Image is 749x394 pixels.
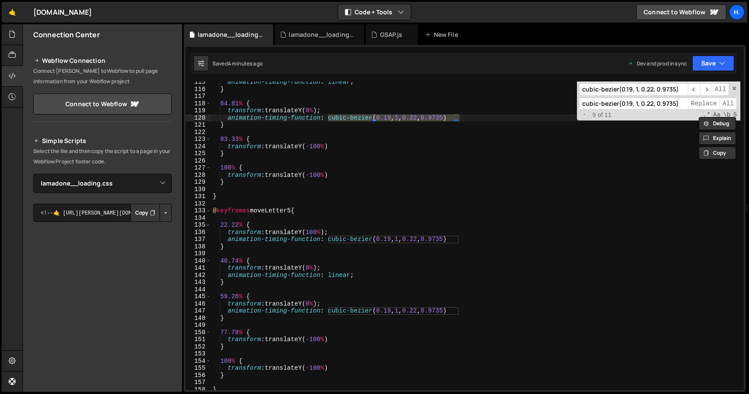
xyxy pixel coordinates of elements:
[186,193,211,200] div: 131
[186,86,211,93] div: 116
[186,350,211,358] div: 153
[186,257,211,265] div: 140
[33,94,172,114] a: Connect to Webflow
[186,172,211,179] div: 128
[186,143,211,150] div: 124
[732,111,738,119] span: Search In Selection
[380,30,403,39] div: GSAP.js
[289,30,354,39] div: lamadone__loading.js
[186,272,211,279] div: 142
[338,4,411,20] button: Code + Tools
[33,30,100,39] h2: Connection Center
[186,236,211,243] div: 137
[425,30,461,39] div: New File
[186,121,211,129] div: 121
[700,83,712,96] span: ​
[579,83,688,96] input: Search for
[729,4,745,20] a: h.
[186,186,211,193] div: 130
[186,221,211,229] div: 135
[2,2,23,23] a: 🤙
[186,100,211,107] div: 118
[186,336,211,343] div: 151
[186,286,211,293] div: 144
[33,66,172,87] p: Connect [PERSON_NAME] to Webflow to pull page information from your Webflow project
[186,164,211,172] div: 127
[186,243,211,251] div: 138
[186,215,211,222] div: 134
[579,98,688,110] input: Replace with
[186,129,211,136] div: 122
[186,229,211,236] div: 136
[186,200,211,208] div: 132
[186,379,211,386] div: 157
[186,343,211,351] div: 152
[186,279,211,286] div: 143
[699,147,736,160] button: Copy
[722,111,731,119] span: Whole Word Search
[186,250,211,257] div: 139
[688,83,700,96] span: ​
[589,111,615,119] span: 9 of 11
[130,204,160,222] button: Copy
[198,30,263,39] div: lamadone__loading.css
[186,365,211,372] div: 155
[186,78,211,86] div: 115
[186,307,211,315] div: 147
[186,372,211,379] div: 156
[33,136,172,146] h2: Simple Scripts
[186,114,211,122] div: 120
[580,111,589,119] span: Toggle Replace mode
[712,83,729,96] span: Alt-Enter
[186,136,211,143] div: 123
[130,204,172,222] div: Button group with nested dropdown
[186,358,211,365] div: 154
[186,93,211,100] div: 117
[712,111,721,119] span: CaseSensitive Search
[692,55,734,71] button: Save
[186,293,211,300] div: 145
[212,60,263,67] div: Saved
[33,55,172,66] h2: Webflow Connection
[186,179,211,186] div: 129
[186,207,211,215] div: 133
[33,146,172,167] p: Select the file and then copy the script to a page in your Webflow Project footer code.
[699,132,736,145] button: Explain
[33,7,92,17] div: [DOMAIN_NAME]
[186,300,211,308] div: 146
[186,107,211,114] div: 119
[688,98,720,110] span: Replace
[186,315,211,322] div: 148
[186,386,211,394] div: 158
[636,4,726,20] a: Connect to Webflow
[33,236,173,314] iframe: YouTube video player
[33,204,172,222] textarea: <!--🤙 [URL][PERSON_NAME][DOMAIN_NAME]> <script>document.addEventListener("DOMContentLoaded", func...
[628,60,687,67] div: Dev and prod in sync
[720,98,737,110] span: All
[186,157,211,165] div: 126
[186,150,211,157] div: 125
[186,322,211,329] div: 149
[186,264,211,272] div: 141
[186,329,211,336] div: 150
[699,117,736,130] button: Debug
[702,111,711,119] span: RegExp Search
[228,60,263,67] div: 4 minutes ago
